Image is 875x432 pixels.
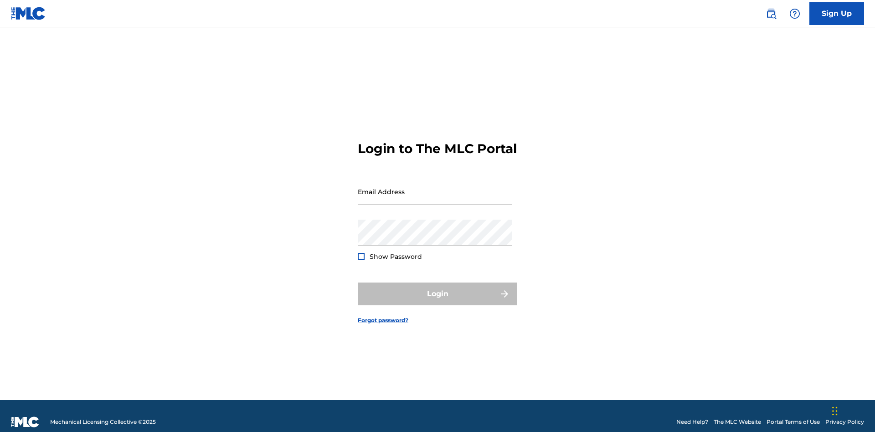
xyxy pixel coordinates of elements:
[358,141,517,157] h3: Login to The MLC Portal
[676,418,708,426] a: Need Help?
[714,418,761,426] a: The MLC Website
[11,7,46,20] img: MLC Logo
[762,5,780,23] a: Public Search
[370,252,422,261] span: Show Password
[11,417,39,427] img: logo
[832,397,838,425] div: Drag
[358,316,408,324] a: Forgot password?
[50,418,156,426] span: Mechanical Licensing Collective © 2025
[809,2,864,25] a: Sign Up
[789,8,800,19] img: help
[766,8,777,19] img: search
[767,418,820,426] a: Portal Terms of Use
[825,418,864,426] a: Privacy Policy
[786,5,804,23] div: Help
[829,388,875,432] iframe: Chat Widget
